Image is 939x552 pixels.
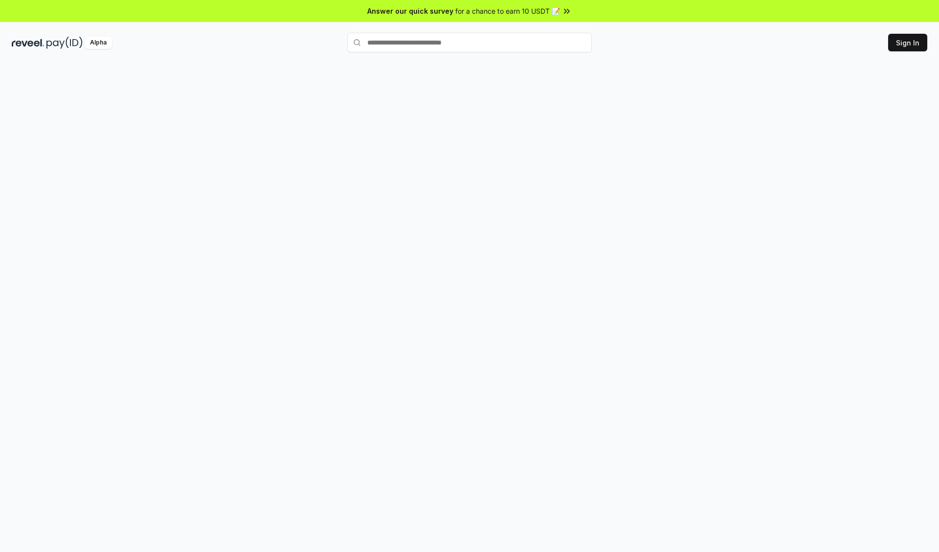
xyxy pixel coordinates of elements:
img: pay_id [46,37,83,49]
span: Answer our quick survey [367,6,453,16]
span: for a chance to earn 10 USDT 📝 [455,6,560,16]
img: reveel_dark [12,37,45,49]
button: Sign In [888,34,927,51]
div: Alpha [85,37,112,49]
